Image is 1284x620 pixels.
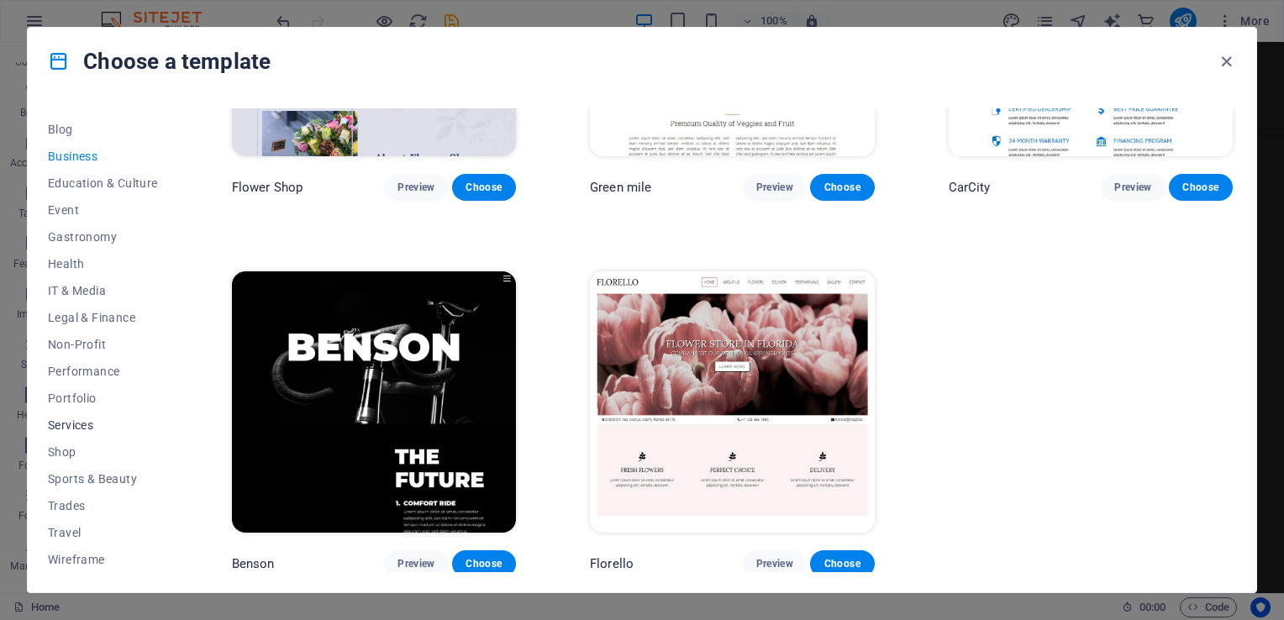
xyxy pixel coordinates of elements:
[48,338,158,351] span: Non-Profit
[48,385,158,412] button: Portfolio
[810,550,874,577] button: Choose
[1101,174,1165,201] button: Preview
[352,170,486,188] span: [GEOGRAPHIC_DATA]
[397,181,434,194] span: Preview
[590,179,651,196] p: Green mile
[48,553,158,566] span: Wireframe
[48,230,158,244] span: Gastronomy
[48,519,158,546] button: Travel
[48,123,158,136] span: Blog
[824,557,860,570] span: Choose
[48,197,158,223] button: Event
[229,170,349,188] span: [STREET_ADDRESS]
[232,555,275,572] p: Benson
[743,174,807,201] button: Preview
[48,170,158,197] button: Education & Culture
[810,174,874,201] button: Choose
[232,179,303,196] p: Flower Shop
[48,311,158,324] span: Legal & Finance
[232,271,516,533] img: Benson
[48,445,158,459] span: Shop
[48,150,158,163] span: Business
[48,465,158,492] button: Sports & Beauty
[229,169,975,189] p: ,
[48,365,158,378] span: Performance
[824,181,860,194] span: Choose
[384,174,448,201] button: Preview
[48,277,158,304] button: IT & Media
[489,170,519,188] span: 2094
[756,557,793,570] span: Preview
[452,174,516,201] button: Choose
[1169,174,1233,201] button: Choose
[229,203,345,222] span: [PHONE_NUMBER]
[48,257,158,271] span: Health
[466,181,503,194] span: Choose
[48,143,158,170] button: Business
[384,550,448,577] button: Preview
[48,203,158,217] span: Event
[48,439,158,465] button: Shop
[590,555,634,572] p: Florello
[590,271,874,533] img: Florello
[1114,181,1151,194] span: Preview
[48,492,158,519] button: Trades
[48,116,158,143] button: Blog
[48,358,158,385] button: Performance
[756,181,793,194] span: Preview
[48,546,158,573] button: Wireframe
[397,557,434,570] span: Preview
[48,176,158,190] span: Education & Culture
[48,223,158,250] button: Gastronomy
[48,48,271,75] h4: Choose a template
[48,284,158,297] span: IT & Media
[1182,181,1219,194] span: Choose
[466,557,503,570] span: Choose
[48,418,158,432] span: Services
[949,179,991,196] p: CarCity
[48,304,158,331] button: Legal & Finance
[48,331,158,358] button: Non-Profit
[48,499,158,512] span: Trades
[48,412,158,439] button: Services
[48,391,158,405] span: Portfolio
[743,550,807,577] button: Preview
[452,550,516,577] button: Choose
[48,250,158,277] button: Health
[48,526,158,539] span: Travel
[234,233,451,251] a: [EMAIL_ADDRESS][DOMAIN_NAME]
[48,472,158,486] span: Sports & Beauty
